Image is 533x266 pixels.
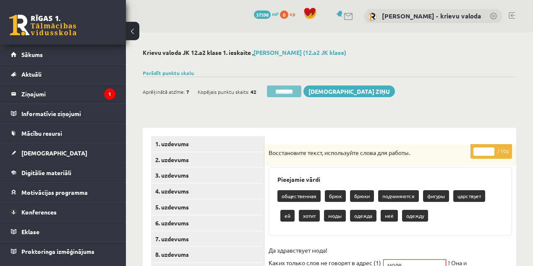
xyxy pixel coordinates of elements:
span: Digitālie materiāli [21,169,71,176]
a: [PERSON_NAME] (12.a2 JK klase) [253,49,346,56]
legend: Informatīvie ziņojumi [21,104,115,123]
a: Parādīt punktu skalu [143,70,194,76]
a: 4. uzdevums [151,183,264,199]
span: Aktuāli [21,70,42,78]
a: Rīgas 1. Tālmācības vidusskola [9,15,76,36]
p: брюки [350,190,374,202]
a: Sākums [11,45,115,64]
a: 1. uzdevums [151,136,264,152]
p: ей [280,210,295,222]
span: Motivācijas programma [21,189,88,196]
img: Ludmila Ziediņa - krievu valoda [368,13,376,21]
span: Kopējais punktu skaits: [198,85,249,98]
span: 42 [251,85,256,98]
i: 1 [104,88,115,100]
a: 5. uzdevums [151,199,264,215]
a: Motivācijas programma [11,183,115,202]
span: 0 [280,10,288,19]
span: Mācību resursi [21,129,62,137]
p: / 10p [470,144,512,159]
p: царствует [453,190,485,202]
a: Mācību resursi [11,124,115,143]
p: одежду [402,210,428,222]
p: общественная [277,190,321,202]
a: Aktuāli [11,65,115,84]
span: Proktoringa izmēģinājums [21,248,94,255]
h3: Pieejamie vārdi [277,176,503,183]
p: неё [381,210,398,222]
span: Konferences [21,208,57,216]
a: Digitālie materiāli [11,163,115,182]
a: [DEMOGRAPHIC_DATA] [11,143,115,163]
a: [DEMOGRAPHIC_DATA] ziņu [303,85,395,97]
p: брюк [325,190,346,202]
a: 7. uzdevums [151,231,264,247]
span: 7 [186,85,189,98]
a: 8. uzdevums [151,247,264,262]
body: Bagātinātā teksta redaktors, wiswyg-editor-47433919121500-1759924469-351 [8,8,233,17]
a: 6. uzdevums [151,215,264,231]
span: Sākums [21,51,43,58]
a: Proktoringa izmēģinājums [11,242,115,261]
p: Восстановите текст, используйте слова для работы. [269,149,470,157]
a: 0 xp [280,10,299,17]
a: Konferences [11,202,115,222]
span: [DEMOGRAPHIC_DATA] [21,149,87,157]
span: mP [272,10,279,17]
p: хотит [299,210,320,222]
a: 3. uzdevums [151,168,264,183]
a: Ziņojumi1 [11,84,115,103]
a: Informatīvie ziņojumi [11,104,115,123]
a: 37598 mP [254,10,279,17]
h2: Krievu valoda JK 12.a2 klase 1. ieskaite , [143,49,516,56]
p: моды [324,210,346,222]
span: Aprēķinātā atzīme: [143,85,185,98]
legend: Ziņojumi [21,84,115,103]
a: 2. uzdevums [151,152,264,168]
p: подчиняются [378,190,419,202]
a: Eklase [11,222,115,241]
a: [PERSON_NAME] - krievu valoda [382,12,481,20]
span: 37598 [254,10,271,19]
span: Eklase [21,228,39,235]
span: xp [290,10,295,17]
p: одежда [350,210,376,222]
p: фигуры [423,190,449,202]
